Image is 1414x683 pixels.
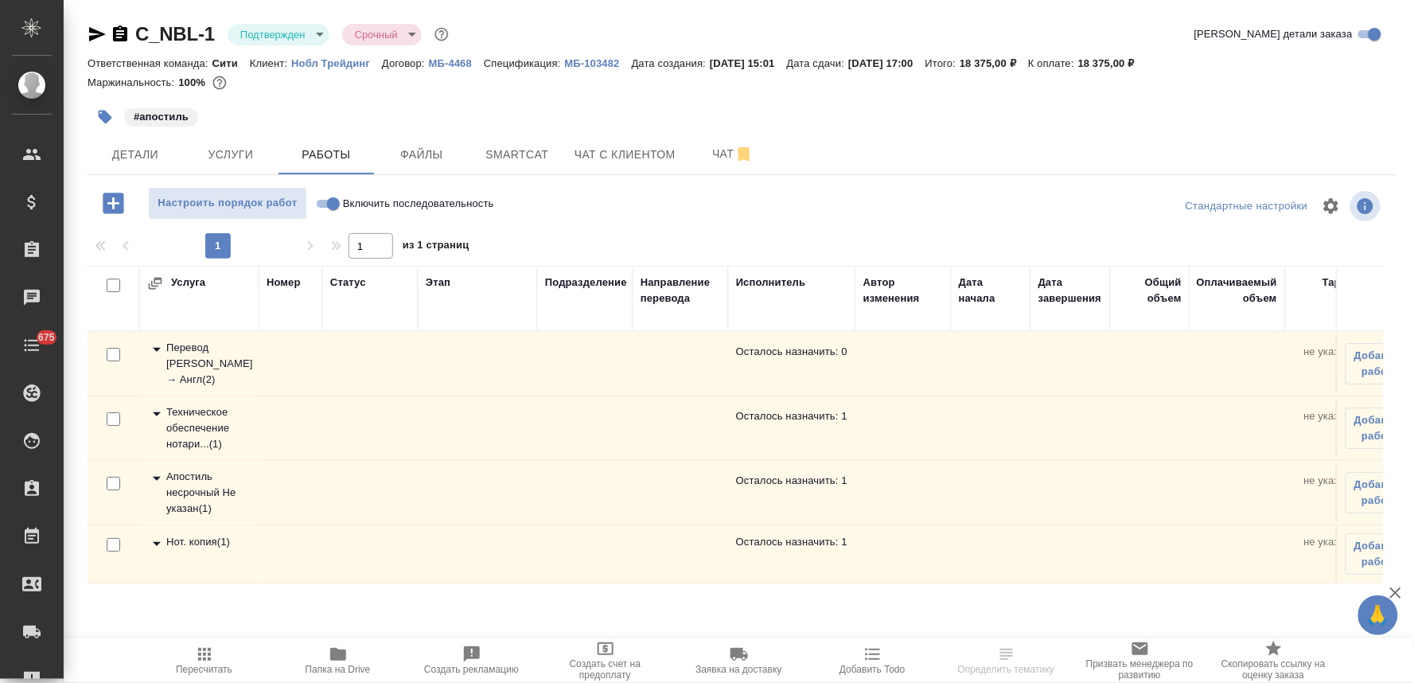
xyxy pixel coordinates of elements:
[565,56,632,69] a: МБ-103482
[1293,408,1357,424] p: не указана
[863,275,943,306] div: Автор изменения
[147,275,163,291] button: Развернуть
[147,275,267,291] div: Услуга
[958,664,1054,675] span: Определить тематику
[267,275,301,291] div: Номер
[575,145,676,165] span: Чат с клиентом
[1293,473,1357,489] p: не указана
[1118,275,1182,306] div: Общий объем
[1350,191,1384,221] span: Посмотреть информацию
[734,145,754,164] svg: Отписаться
[291,57,382,69] p: Нобл Трейдинг
[228,24,329,45] div: Подтвержден
[429,56,484,69] a: МБ-4468
[429,57,484,69] p: МБ-4468
[212,57,250,69] p: Сити
[382,57,429,69] p: Договор:
[424,664,519,675] span: Создать рекламацию
[1354,348,1407,380] span: Добавить работу
[88,25,107,44] button: Скопировать ссылку для ЯМессенджера
[291,56,382,69] a: Нобл Трейдинг
[431,24,452,45] button: Доп статусы указывают на важность/срочность заказа
[728,465,855,521] td: Осталось назначить: 1
[384,145,460,165] span: Файлы
[960,57,1028,69] p: 18 375,00 ₽
[426,275,450,291] div: Этап
[236,28,310,41] button: Подтвержден
[1358,595,1398,635] button: 🙏
[728,400,855,456] td: Осталось назначить: 1
[88,57,212,69] p: Ответственная команда:
[484,57,564,69] p: Спецификация:
[1038,275,1102,306] div: Дата завершения
[959,275,1023,306] div: Дата начала
[539,638,672,683] button: Создать счет на предоплату
[1207,638,1341,683] button: Скопировать ссылку на оценку заказа
[4,326,60,365] a: 675
[343,196,494,212] span: Включить последовательность
[1354,538,1407,570] span: Добавить работу
[135,23,215,45] a: C_NBL-1
[403,236,469,259] span: из 1 страниц
[710,57,787,69] p: [DATE] 15:01
[1078,57,1147,69] p: 18 375,00 ₽
[728,336,855,392] td: Осталось назначить: 0
[350,28,403,41] button: Срочный
[97,145,173,165] span: Детали
[92,187,135,220] button: Добавить работу
[193,145,269,165] span: Услуги
[405,638,539,683] button: Создать рекламацию
[787,57,848,69] p: Дата сдачи:
[1312,187,1350,225] span: Настроить таблицу
[134,109,189,125] p: #апостиль
[342,24,422,45] div: Подтвержден
[736,275,806,291] div: Исполнитель
[88,76,178,88] p: Маржинальность:
[695,144,771,164] span: Чат
[925,57,960,69] p: Итого:
[545,275,627,291] div: Подразделение
[176,664,232,675] span: Пересчитать
[147,340,251,388] div: Перевод Стандарт Рус → Англ
[1293,534,1357,550] p: не указана
[88,100,123,135] button: Добавить тэг
[848,57,925,69] p: [DATE] 17:00
[806,638,940,683] button: Добавить Todo
[565,57,632,69] p: МБ-103482
[111,25,130,44] button: Скопировать ссылку
[178,76,209,88] p: 100%
[147,404,251,452] div: Техническое обеспечение нотариального свидетельствования подлинности подписи переводчика Не указан
[209,72,230,93] button: 0.74 RUB;
[147,534,251,553] div: Нот. копия
[138,638,271,683] button: Пересчитать
[147,469,251,517] div: Апостиль несрочный Не указан
[1354,477,1407,509] span: Добавить работу
[1028,57,1078,69] p: К оплате:
[1354,412,1407,444] span: Добавить работу
[123,109,200,123] span: апостиль
[271,638,405,683] button: Папка на Drive
[940,638,1073,683] button: Определить тематику
[330,275,366,291] div: Статус
[157,194,298,213] span: Настроить порядок работ
[148,187,307,220] button: Настроить порядок работ
[1293,344,1357,360] p: не указана
[1217,658,1331,681] span: Скопировать ссылку на оценку заказа
[695,664,781,675] span: Заявка на доставку
[839,664,905,675] span: Добавить Todo
[632,57,710,69] p: Дата создания:
[288,145,364,165] span: Работы
[1197,275,1277,306] div: Оплачиваемый объем
[306,664,371,675] span: Папка на Drive
[1194,26,1353,42] span: [PERSON_NAME] детали заказа
[1365,599,1392,632] span: 🙏
[728,526,855,582] td: Осталось назначить: 1
[1322,275,1357,291] div: Тариф
[250,57,291,69] p: Клиент:
[672,638,806,683] button: Заявка на доставку
[1182,194,1312,219] div: split button
[1083,658,1198,681] span: Призвать менеджера по развитию
[548,658,663,681] span: Создать счет на предоплату
[641,275,720,306] div: Направление перевода
[1073,638,1207,683] button: Призвать менеджера по развитию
